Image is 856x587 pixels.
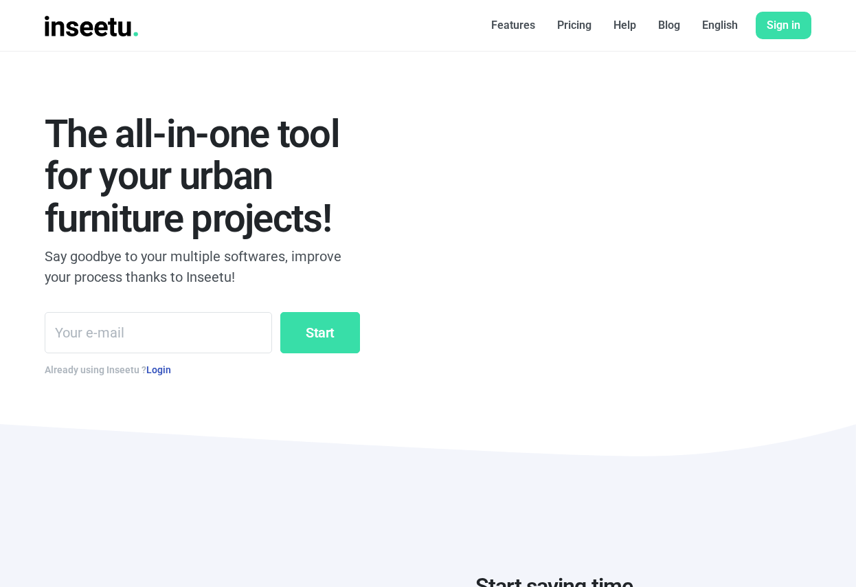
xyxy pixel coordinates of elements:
[280,312,360,353] input: Start
[557,19,592,32] font: Pricing
[45,16,138,36] img: INSEETU
[45,312,272,353] input: Your e-mail
[146,364,171,375] a: Login
[491,19,535,32] font: Features
[45,246,360,287] p: Say goodbye to your multiple softwares, improve your process thanks to Inseetu!
[613,19,636,32] font: Help
[45,113,360,241] h1: The all-in-one tool for your urban furniture projects!
[658,19,680,32] font: Blog
[480,12,546,39] a: Features
[647,12,691,39] a: Blog
[691,12,749,39] a: English
[767,19,800,32] font: Sign in
[756,12,811,39] a: Sign in
[45,364,171,375] span: Already using Inseetu ?
[602,12,647,39] a: Help
[546,12,602,39] a: Pricing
